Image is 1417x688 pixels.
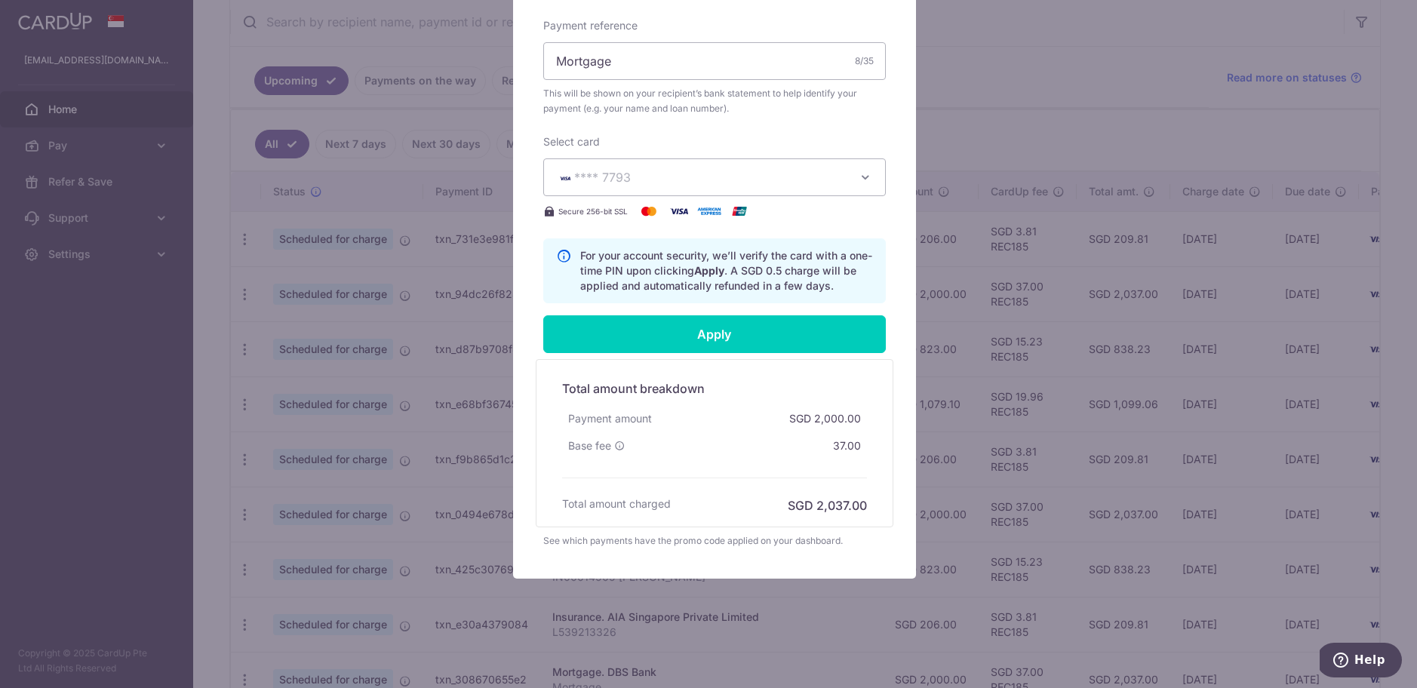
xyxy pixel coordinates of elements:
label: Select card [543,134,600,149]
iframe: Opens a widget where you can find more information [1320,643,1402,680]
span: Base fee [568,438,611,453]
img: VISA [556,173,574,183]
div: 8/35 [855,54,874,69]
h6: Total amount charged [562,496,671,511]
span: This will be shown on your recipient’s bank statement to help identify your payment (e.g. your na... [543,86,886,116]
label: Payment reference [543,18,638,33]
div: 37.00 [827,432,867,459]
img: Mastercard [634,202,664,220]
img: UnionPay [724,202,755,220]
div: Payment amount [562,405,658,432]
h5: Total amount breakdown [562,379,867,398]
p: For your account security, we’ll verify the card with a one-time PIN upon clicking . A SGD 0.5 ch... [580,248,873,293]
div: See which payments have the promo code applied on your dashboard. [543,533,886,548]
b: Apply [694,264,724,277]
img: Visa [664,202,694,220]
h6: SGD 2,037.00 [788,496,867,514]
input: Apply [543,315,886,353]
img: American Express [694,202,724,220]
div: SGD 2,000.00 [783,405,867,432]
span: Secure 256-bit SSL [558,205,628,217]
